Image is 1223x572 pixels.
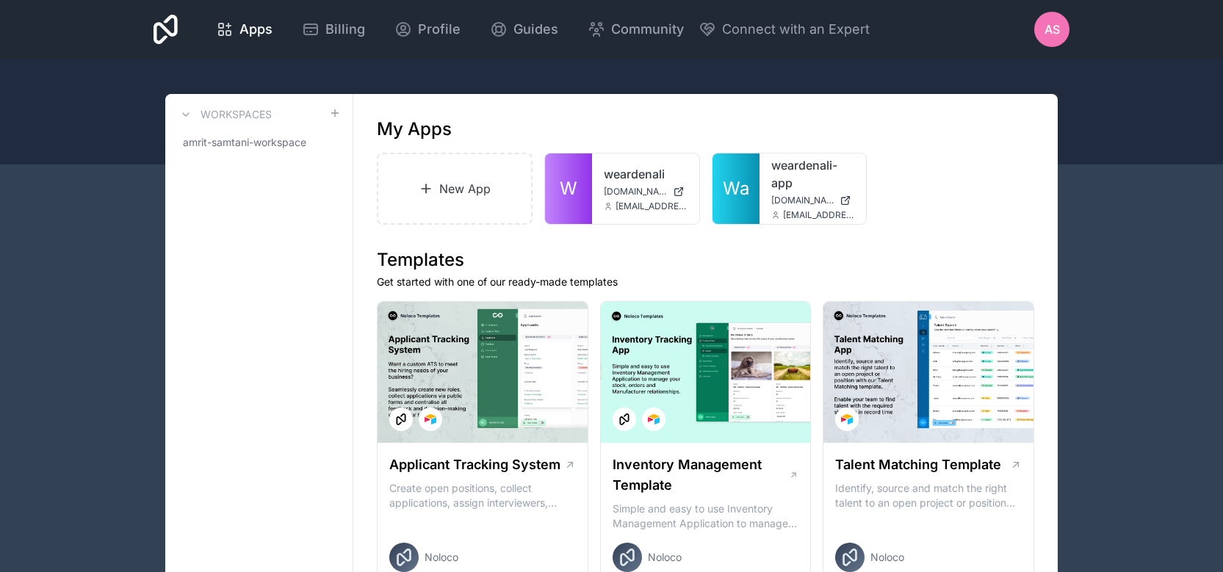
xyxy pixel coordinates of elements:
a: Guides [478,13,570,46]
h1: My Apps [377,117,452,141]
span: Noloco [648,550,682,565]
span: amrit-samtani-workspace [183,135,306,150]
a: Billing [290,13,377,46]
a: amrit-samtani-workspace [177,129,341,156]
span: Noloco [870,550,904,565]
button: Connect with an Expert [699,19,870,40]
a: Apps [204,13,284,46]
span: AS [1045,21,1060,38]
span: Noloco [425,550,458,565]
span: Community [611,19,684,40]
a: Community [576,13,696,46]
span: Billing [325,19,365,40]
span: [DOMAIN_NAME] [604,186,667,198]
h1: Templates [377,248,1034,272]
span: Wa [723,177,749,200]
img: Airtable Logo [648,413,660,425]
a: [DOMAIN_NAME] [771,195,855,206]
img: Airtable Logo [841,413,853,425]
h1: Talent Matching Template [835,455,1001,475]
a: New App [377,153,533,225]
a: Wa [712,153,760,224]
p: Create open positions, collect applications, assign interviewers, centralise candidate feedback a... [389,481,576,510]
span: [EMAIL_ADDRESS][DOMAIN_NAME] [783,209,855,221]
a: [DOMAIN_NAME] [604,186,688,198]
p: Get started with one of our ready-made templates [377,275,1034,289]
a: Profile [383,13,472,46]
a: Workspaces [177,106,272,123]
span: Apps [239,19,273,40]
span: Guides [513,19,558,40]
span: Connect with an Expert [722,19,870,40]
h1: Applicant Tracking System [389,455,560,475]
span: Profile [418,19,461,40]
a: weardenali-app [771,156,855,192]
a: weardenali [604,165,688,183]
p: Simple and easy to use Inventory Management Application to manage your stock, orders and Manufact... [613,502,799,531]
span: [EMAIL_ADDRESS][DOMAIN_NAME] [616,200,688,212]
a: W [545,153,592,224]
img: Airtable Logo [425,413,436,425]
h3: Workspaces [201,107,272,122]
p: Identify, source and match the right talent to an open project or position with our Talent Matchi... [835,481,1022,510]
h1: Inventory Management Template [613,455,789,496]
span: W [560,177,577,200]
span: [DOMAIN_NAME] [771,195,834,206]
